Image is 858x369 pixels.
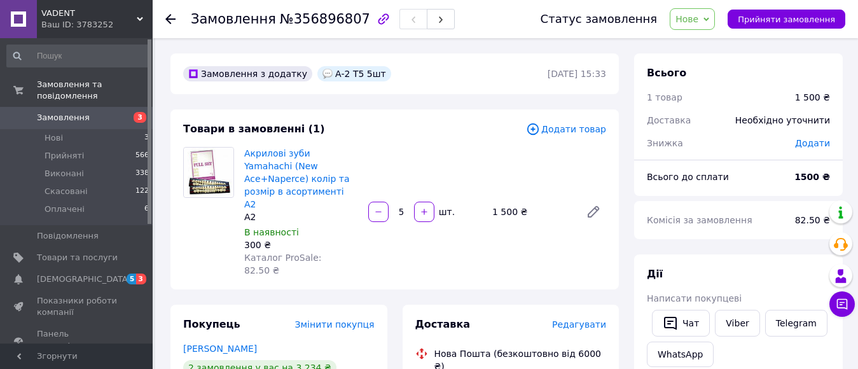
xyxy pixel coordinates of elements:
[41,19,153,31] div: Ваш ID: 3783252
[647,293,742,303] span: Написати покупцеві
[541,13,658,25] div: Статус замовлення
[436,205,456,218] div: шт.
[135,186,149,197] span: 122
[244,211,358,223] div: А2
[37,328,118,351] span: Панель управління
[244,148,350,209] a: Акрилові зуби Yamahachi (New Ace+Naperce) колір та розмір в асортименті А2
[317,66,391,81] div: А-2 Т5 5шт
[647,92,682,102] span: 1 товар
[295,319,375,330] span: Змінити покупця
[135,150,149,162] span: 566
[6,45,150,67] input: Пошук
[45,168,84,179] span: Виконані
[738,15,835,24] span: Прийняти замовлення
[183,123,325,135] span: Товари в замовленні (1)
[165,13,176,25] div: Повернутися назад
[37,230,99,242] span: Повідомлення
[647,67,686,79] span: Всього
[829,291,855,317] button: Чат з покупцем
[647,172,729,182] span: Всього до сплати
[795,91,830,104] div: 1 500 ₴
[715,310,759,337] a: Viber
[191,11,276,27] span: Замовлення
[127,274,137,284] span: 5
[144,204,149,215] span: 6
[647,138,683,148] span: Знижка
[244,227,299,237] span: В наявності
[45,186,88,197] span: Скасовані
[183,318,240,330] span: Покупець
[37,79,153,102] span: Замовлення та повідомлення
[280,11,370,27] span: №356896807
[795,138,830,148] span: Додати
[794,172,830,182] b: 1500 ₴
[765,310,827,337] a: Telegram
[184,148,233,197] img: Акрилові зуби Yamahachi (New Ace+Naperce) колір та розмір в асортименті А2
[526,122,606,136] span: Додати товар
[244,239,358,251] div: 300 ₴
[647,115,691,125] span: Доставка
[728,106,838,134] div: Необхідно уточнити
[45,204,85,215] span: Оплачені
[41,8,137,19] span: VADENT
[675,14,698,24] span: Нове
[647,215,752,225] span: Комісія за замовлення
[647,268,663,280] span: Дії
[244,253,321,275] span: Каталог ProSale: 82.50 ₴
[652,310,710,337] button: Чат
[144,132,149,144] span: 3
[134,112,146,123] span: 3
[135,168,149,179] span: 338
[37,274,131,285] span: [DEMOGRAPHIC_DATA]
[581,199,606,225] a: Редагувати
[647,342,714,367] a: WhatsApp
[548,69,606,79] time: [DATE] 15:33
[552,319,606,330] span: Редагувати
[728,10,845,29] button: Прийняти замовлення
[795,215,830,225] span: 82.50 ₴
[487,203,576,221] div: 1 500 ₴
[37,112,90,123] span: Замовлення
[415,318,471,330] span: Доставка
[183,344,257,354] a: [PERSON_NAME]
[183,66,312,81] div: Замовлення з додатку
[45,132,63,144] span: Нові
[45,150,84,162] span: Прийняті
[136,274,146,284] span: 3
[37,252,118,263] span: Товари та послуги
[322,69,333,79] img: :speech_balloon:
[37,295,118,318] span: Показники роботи компанії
